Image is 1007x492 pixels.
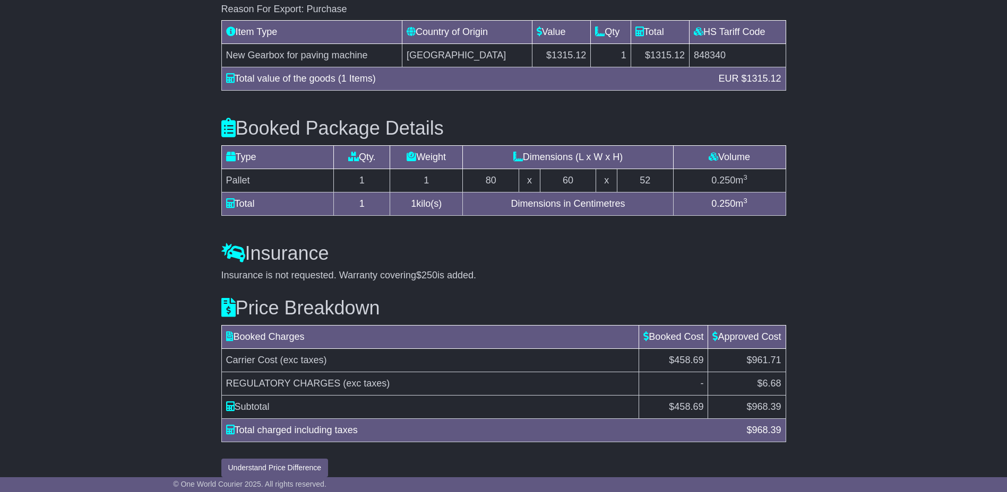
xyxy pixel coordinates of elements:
td: m [673,169,786,192]
td: 848340 [690,44,786,67]
td: Booked Charges [221,325,639,348]
td: Weight [390,145,463,169]
td: Item Type [221,21,402,44]
td: $1315.12 [631,44,689,67]
td: Booked Cost [639,325,708,348]
td: m [673,192,786,215]
sup: 3 [743,197,747,205]
td: [GEOGRAPHIC_DATA] [402,44,532,67]
td: $1315.12 [532,44,590,67]
span: $6.68 [757,378,781,389]
div: EUR $1315.12 [713,72,786,86]
td: Pallet [221,169,334,192]
span: 1 [411,198,416,209]
span: 968.39 [752,401,781,412]
span: $961.71 [746,355,781,365]
div: Total value of the goods (1 Items) [221,72,713,86]
td: Subtotal [221,395,639,418]
span: © One World Courier 2025. All rights reserved. [173,480,326,488]
span: 968.39 [752,425,781,435]
div: Reason For Export: Purchase [221,4,786,15]
sup: 3 [743,173,747,181]
td: 52 [617,169,673,192]
td: Value [532,21,590,44]
td: Total [221,192,334,215]
td: Volume [673,145,786,169]
span: Carrier Cost [226,355,278,365]
span: 0.250 [711,175,735,186]
td: Approved Cost [708,325,786,348]
td: New Gearbox for paving machine [221,44,402,67]
span: (exc taxes) [343,378,390,389]
td: Country of Origin [402,21,532,44]
span: - [700,378,703,389]
h3: Price Breakdown [221,297,786,319]
td: Dimensions (L x W x H) [463,145,673,169]
td: kilo(s) [390,192,463,215]
td: 1 [334,169,390,192]
td: Total [631,21,689,44]
span: 0.250 [711,198,735,209]
td: 1 [591,44,631,67]
td: HS Tariff Code [690,21,786,44]
span: $458.69 [669,355,703,365]
div: Insurance is not requested. Warranty covering is added. [221,270,786,282]
div: Total charged including taxes [221,423,742,437]
td: x [519,169,540,192]
button: Understand Price Difference [221,459,329,477]
td: 1 [334,192,390,215]
td: $ [639,395,708,418]
span: $250 [416,270,437,280]
td: 80 [463,169,519,192]
h3: Booked Package Details [221,118,786,139]
span: (exc taxes) [280,355,327,365]
td: Qty [591,21,631,44]
div: $ [741,423,786,437]
h3: Insurance [221,243,786,264]
td: Qty. [334,145,390,169]
td: 60 [540,169,596,192]
td: $ [708,395,786,418]
span: 458.69 [674,401,703,412]
td: Type [221,145,334,169]
td: x [596,169,617,192]
span: REGULATORY CHARGES [226,378,341,389]
td: 1 [390,169,463,192]
td: Dimensions in Centimetres [463,192,673,215]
